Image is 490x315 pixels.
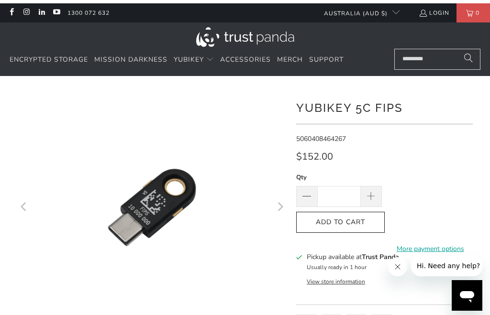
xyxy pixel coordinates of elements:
[10,45,344,68] nav: Translation missing: en.navigation.header.main_nav
[277,45,303,68] a: Merch
[67,4,110,15] a: 1300 072 632
[306,215,375,223] span: Add to Cart
[296,208,385,230] button: Add to Cart
[388,254,407,273] iframe: Close message
[296,131,346,140] span: 5060408464267
[220,45,271,68] a: Accessories
[94,52,167,61] span: Mission Darkness
[37,6,45,13] a: Trust Panda Australia on LinkedIn
[296,147,333,160] span: $152.00
[174,45,214,68] summary: YubiKey
[411,252,482,273] iframe: Message from company
[196,24,294,43] img: Trust Panda Australia
[220,52,271,61] span: Accessories
[309,45,344,68] a: Support
[277,52,303,61] span: Merch
[296,169,382,179] label: Qty
[94,45,167,68] a: Mission Darkness
[452,277,482,307] iframe: Button to launch messaging window
[457,45,480,66] button: Search
[174,52,204,61] span: YubiKey
[52,6,60,13] a: Trust Panda Australia on YouTube
[10,45,88,68] a: Encrypted Storage
[394,45,480,66] input: Search...
[10,52,88,61] span: Encrypted Storage
[307,249,399,259] h3: Pickup available at
[362,249,399,258] b: Trust Panda
[296,94,473,113] h1: YubiKey 5C FIPS
[388,240,473,251] a: More payment options
[22,6,30,13] a: Trust Panda Australia on Instagram
[309,52,344,61] span: Support
[7,6,15,13] a: Trust Panda Australia on Facebook
[419,4,449,15] a: Login
[307,260,367,268] small: Usually ready in 1 hour
[307,274,365,282] button: View store information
